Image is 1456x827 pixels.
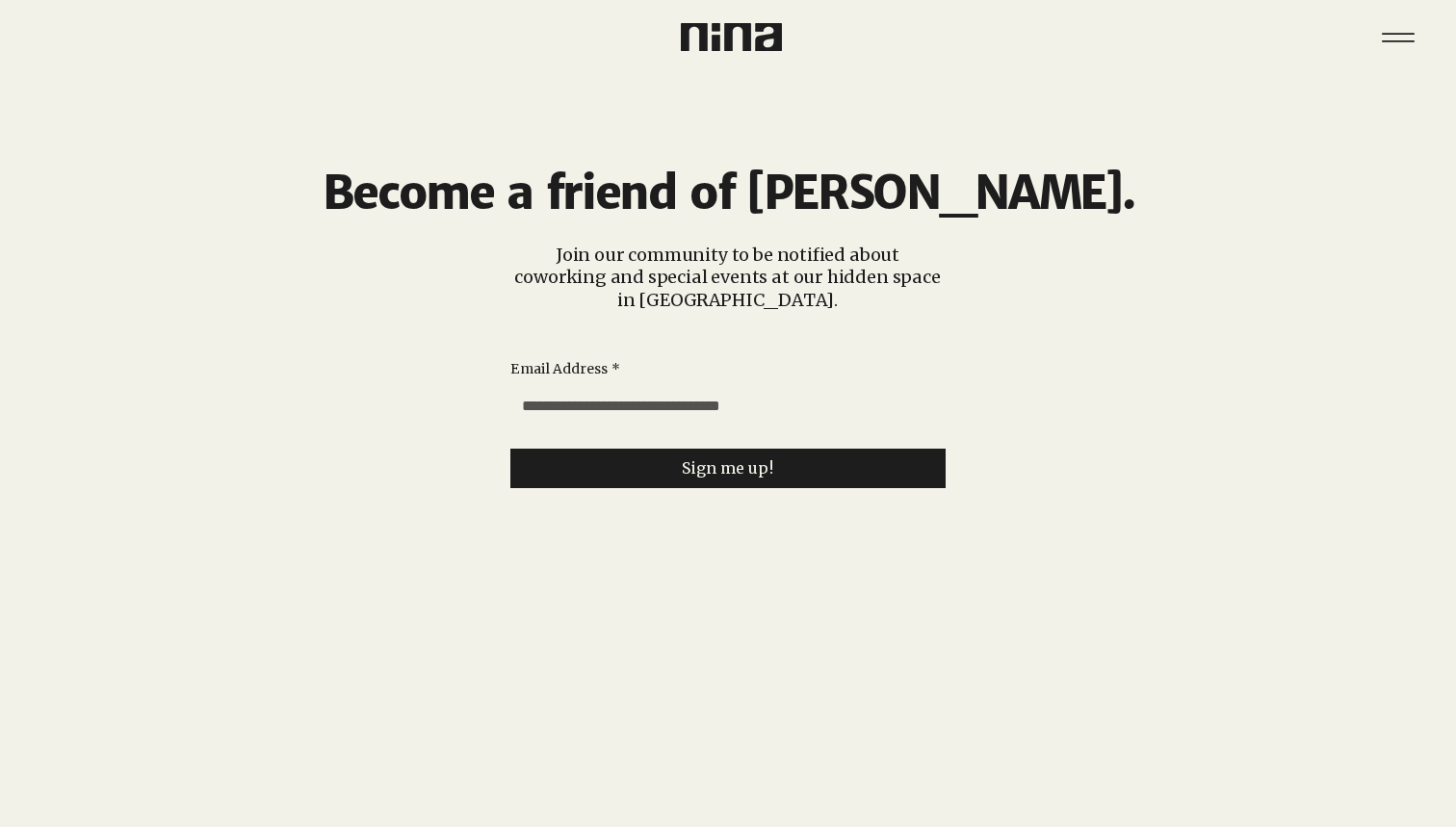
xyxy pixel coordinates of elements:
[509,244,946,311] p: Join our community to be notified about coworking and special events at our hidden space in [GEOG...
[510,360,620,379] label: Email Address
[256,167,1200,220] h3: Become a friend of [PERSON_NAME].
[510,449,946,488] button: Sign me up!
[510,387,934,426] input: Email Address
[1368,8,1427,66] nav: Site
[510,360,946,488] form: Newsletter Signup
[682,459,774,478] span: Sign me up!
[1368,8,1427,66] button: Menu
[681,23,782,51] img: Nina Logo CMYK_Charcoal.png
